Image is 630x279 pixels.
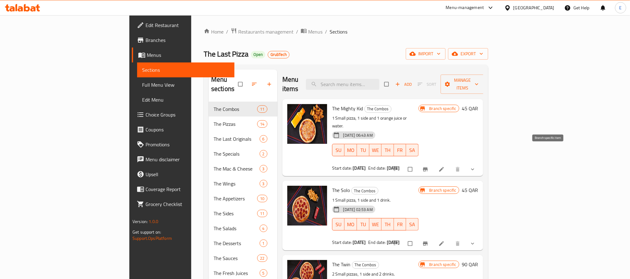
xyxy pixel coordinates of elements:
span: The Appetizers [214,195,257,202]
span: MO [347,146,354,155]
button: SU [332,218,345,231]
div: items [260,135,267,143]
span: 5 [260,270,267,276]
span: Select all sections [234,78,248,90]
div: The Desserts [214,240,260,247]
span: Edit Menu [142,96,229,103]
a: Edit Menu [137,92,234,107]
button: delete [451,162,466,176]
div: items [257,120,267,128]
img: The Solo [287,186,327,226]
span: Add item [394,80,414,89]
a: Choice Groups [132,107,234,122]
span: [DATE] 06:43 AM [341,132,375,138]
span: Coverage Report [146,185,229,193]
button: sort-choices [389,162,404,176]
span: SU [335,146,342,155]
button: MO [345,144,357,156]
span: Sections [142,66,229,74]
span: Manage items [446,76,480,92]
span: Choice Groups [146,111,229,118]
div: [GEOGRAPHIC_DATA] [513,4,554,11]
span: Menu disclaimer [146,156,229,163]
span: Add [395,81,412,88]
a: Coupons [132,122,234,137]
button: export [448,48,488,60]
span: [DATE] 02:53 AM [341,207,375,213]
span: TH [384,146,391,155]
h6: 45 QAR [462,186,478,194]
div: The Appetizers10 [209,191,277,206]
a: Coverage Report [132,182,234,197]
a: Sections [137,62,234,77]
a: Restaurants management [231,28,294,36]
b: [DATE] [387,164,400,172]
span: The Combos [214,105,257,113]
div: The Specials2 [209,146,277,161]
div: The Wings3 [209,176,277,191]
span: The Mac & Cheese [214,165,260,172]
p: 1 Small pizza, 1 side and 1 drink. [332,196,419,204]
span: Restaurants management [238,28,294,35]
span: FR [396,220,404,229]
span: WE [372,220,379,229]
span: The Fresh Juices [214,269,260,277]
span: The Last Originals [214,135,260,143]
span: Full Menu View [142,81,229,89]
div: items [260,269,267,277]
button: show more [466,237,481,250]
span: GrubTech [268,52,289,57]
span: The Combos [352,187,378,194]
div: The Combos11 [209,102,277,117]
span: End date: [368,238,386,246]
p: 1 Small pizza, 1 side and 1 orange juice or water. [332,114,419,130]
svg: Show Choices [470,166,476,172]
button: TU [357,144,369,156]
h6: 45 QAR [462,104,478,113]
a: Menu disclaimer [132,152,234,167]
div: items [260,225,267,232]
input: search [306,79,379,90]
span: Promotions [146,141,229,148]
div: Open [251,51,265,58]
span: Edit Restaurant [146,21,229,29]
span: The Combos [352,261,379,268]
div: items [260,150,267,158]
div: The Sauces22 [209,251,277,266]
span: SU [335,220,342,229]
button: FR [394,144,406,156]
span: Coupons [146,126,229,133]
div: items [260,240,267,247]
button: WE [369,144,382,156]
span: The Sauces [214,254,257,262]
span: E [619,4,622,11]
span: 3 [260,166,267,172]
span: The Salads [214,225,260,232]
img: The Mighty Kid [287,104,327,144]
span: Branch specific [427,262,459,268]
span: The Specials [214,150,260,158]
button: TH [382,218,394,231]
h6: 90 QAR [462,260,478,269]
a: Full Menu View [137,77,234,92]
button: Branch-specific-item [419,162,433,176]
b: [DATE] [353,164,366,172]
span: 10 [257,196,267,202]
span: FR [396,146,404,155]
span: export [453,50,483,58]
span: The Twin [332,260,351,269]
a: Menus [301,28,322,36]
div: items [257,254,267,262]
div: items [260,180,267,187]
span: Select section first [414,80,441,89]
span: Start date: [332,238,352,246]
span: The Mighty Kid [332,104,363,113]
div: items [257,210,267,217]
span: Menus [147,51,229,59]
button: SA [406,218,418,231]
span: The Sides [214,210,257,217]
